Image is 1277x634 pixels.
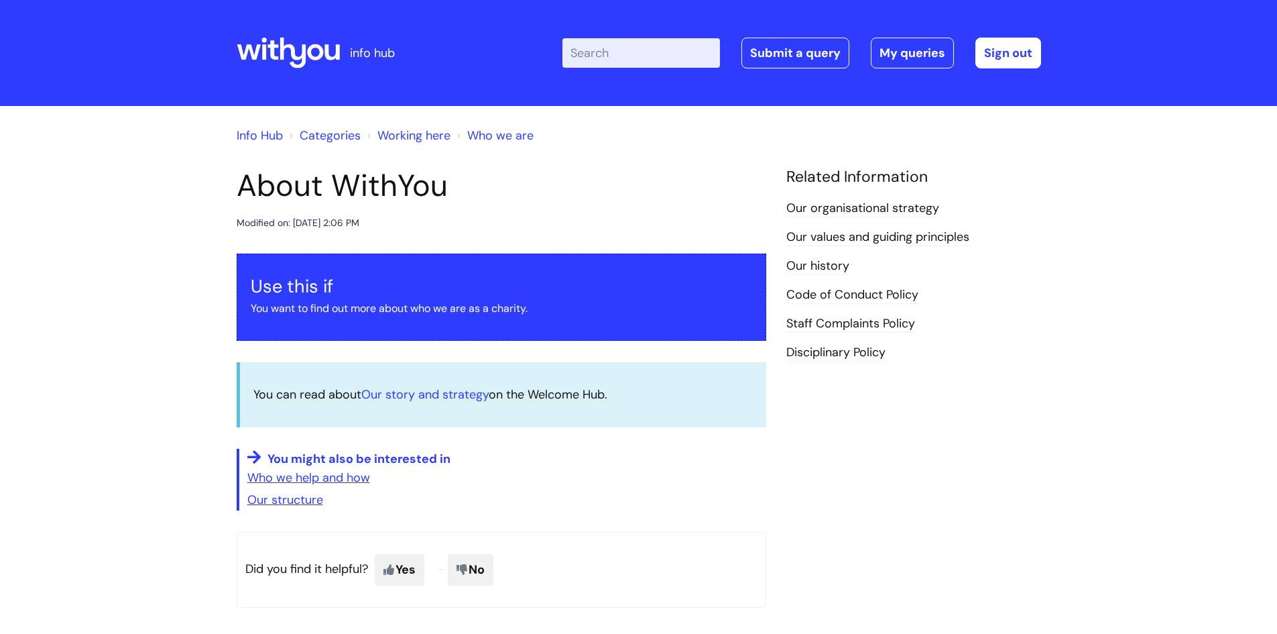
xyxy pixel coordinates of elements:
[786,229,969,246] a: Our values and guiding principles
[286,125,361,146] li: Solution home
[300,127,361,144] a: Categories
[454,125,534,146] li: Who we are
[467,127,534,144] a: Who we are
[448,554,493,585] span: No
[786,315,915,333] a: Staff Complaints Policy
[375,554,424,585] span: Yes
[377,127,450,144] a: Working here
[871,38,954,68] a: My queries
[251,276,752,297] h3: Use this if
[247,470,370,486] a: Who we help and how
[251,301,528,315] span: You want to find out more about who we are as a charity.
[786,200,939,217] a: Our organisational strategy
[741,38,849,68] a: Submit a query
[267,451,450,467] span: You might also be interested in
[786,258,849,275] a: Our history
[361,386,489,403] a: Our story and strategy
[786,168,1041,187] h4: Related Information
[253,384,753,405] p: You can read about on the Welcome Hub.
[786,344,886,362] a: Disciplinary Policy
[237,127,283,144] a: Info Hub
[975,38,1041,68] a: Sign out
[247,492,323,508] a: Our structure
[237,532,766,607] p: Did you find it helpful?
[562,38,720,68] input: Search
[237,215,359,231] div: Modified on: [DATE] 2:06 PM
[350,42,395,64] p: info hub
[562,38,1041,68] div: | -
[786,286,918,304] a: Code of Conduct Policy
[364,125,450,146] li: Working here
[237,168,766,204] h1: About WithYou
